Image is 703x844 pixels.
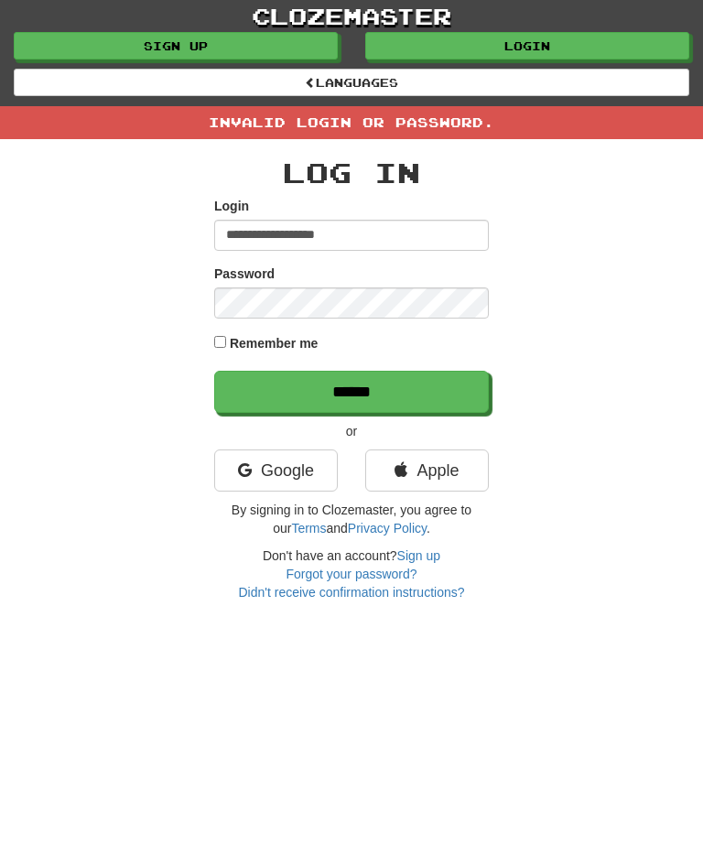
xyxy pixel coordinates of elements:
[214,265,275,283] label: Password
[214,449,338,492] a: Google
[214,197,249,215] label: Login
[214,422,489,440] p: or
[286,567,416,581] a: Forgot your password?
[238,585,464,600] a: Didn't receive confirmation instructions?
[214,546,489,601] div: Don't have an account?
[365,32,689,60] a: Login
[291,521,326,536] a: Terms
[230,334,319,352] label: Remember me
[365,449,489,492] a: Apple
[214,157,489,188] h2: Log In
[14,32,338,60] a: Sign up
[397,548,440,563] a: Sign up
[14,69,689,96] a: Languages
[214,501,489,537] p: By signing in to Clozemaster, you agree to our and .
[348,521,427,536] a: Privacy Policy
